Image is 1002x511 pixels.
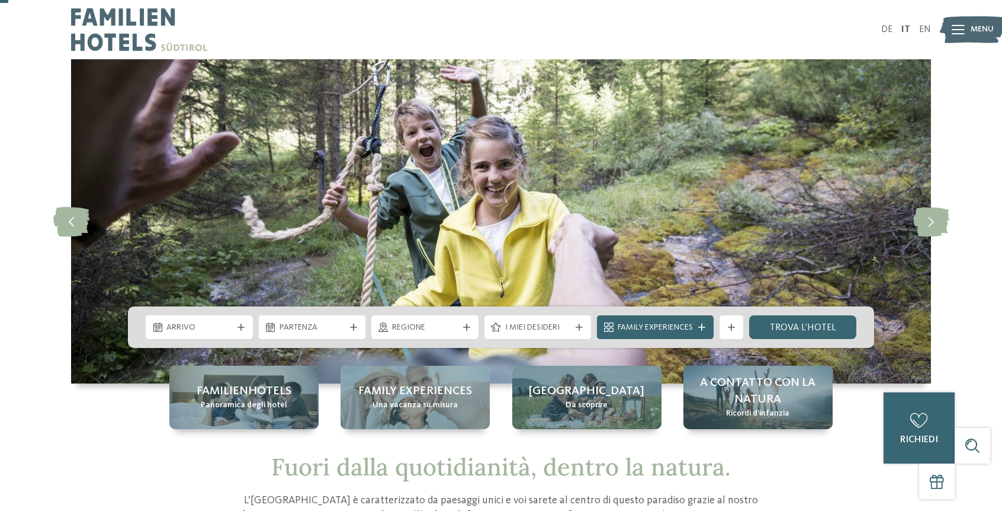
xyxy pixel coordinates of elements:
[919,25,931,34] a: EN
[566,400,608,411] span: Da scoprire
[201,400,287,411] span: Panoramica degli hotel
[271,452,731,482] span: Fuori dalla quotidianità, dentro la natura.
[901,25,910,34] a: IT
[280,322,345,334] span: Partenza
[529,383,644,400] span: [GEOGRAPHIC_DATA]
[341,366,490,429] a: Il nostro hotel con animazione per bambini Family experiences Una vacanza su misura
[392,322,458,334] span: Regione
[358,383,472,400] span: Family experiences
[683,366,833,429] a: Il nostro hotel con animazione per bambini A contatto con la natura Ricordi d’infanzia
[197,383,291,400] span: Familienhotels
[695,375,821,408] span: A contatto con la natura
[71,59,931,384] img: Il nostro hotel con animazione per bambini
[726,408,789,420] span: Ricordi d’infanzia
[971,24,994,36] span: Menu
[512,366,661,429] a: Il nostro hotel con animazione per bambini [GEOGRAPHIC_DATA] Da scoprire
[618,322,693,334] span: Family Experiences
[900,435,938,445] span: richiedi
[505,322,571,334] span: I miei desideri
[169,366,319,429] a: Il nostro hotel con animazione per bambini Familienhotels Panoramica degli hotel
[372,400,458,411] span: Una vacanza su misura
[884,392,955,464] a: richiedi
[749,315,856,339] a: trova l’hotel
[881,25,892,34] a: DE
[166,322,232,334] span: Arrivo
